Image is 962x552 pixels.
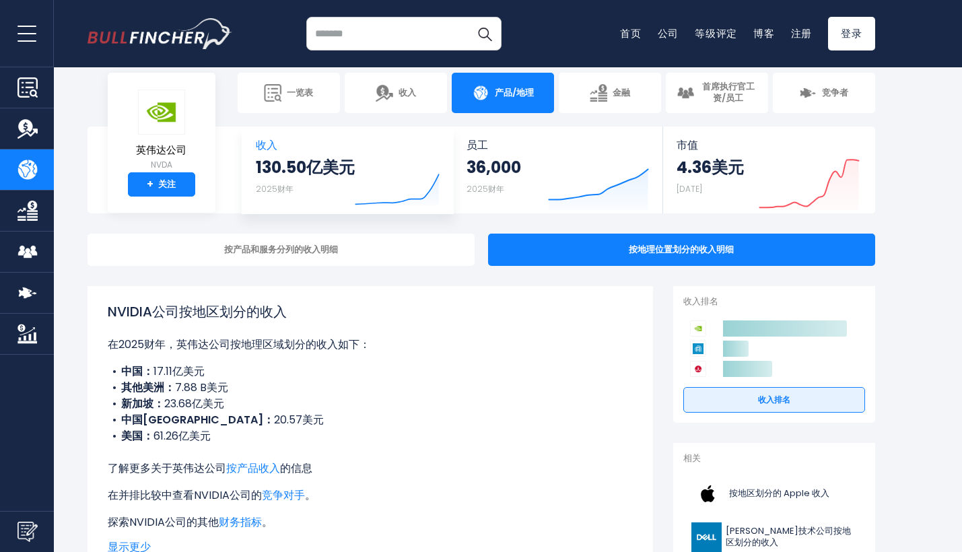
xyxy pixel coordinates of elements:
p: 了解更多关于英伟达公司 的信息 [108,460,633,477]
strong: + [147,178,153,191]
a: 登录 [828,17,875,50]
b: 中国： [121,364,153,379]
span: 竞争者 [822,88,848,99]
p: 收入排名 [683,296,865,308]
strong: 130.50亿美元 [256,157,355,178]
a: 收入排名 [683,387,865,413]
b: 其他美洲： [121,380,175,395]
span: [PERSON_NAME]技术公司按地区划分的收入 [726,526,857,549]
a: 一览表 [238,73,340,113]
strong: 4.36美元 [677,157,744,178]
div: 按地理位置划分的收入明细 [488,234,875,266]
b: 中国[GEOGRAPHIC_DATA]： [121,412,274,427]
p: 探索 NVIDIA公司的 其他 。 [108,514,633,530]
small: 2025财年 [256,183,294,195]
span: 一览表 [287,88,313,99]
a: 首席执行官工资/员工 [666,73,768,113]
b: 新加坡： [121,396,164,411]
a: 等级评定 [695,26,737,40]
a: 竞争对手 [262,487,305,503]
a: 竞争者 [773,73,875,113]
span: 收入 [256,139,440,151]
a: 产品/地理 [452,73,554,113]
span: 员工 [467,139,649,151]
img: 应用材料竞争对手的标志 [690,341,706,357]
a: 按产品收入 [226,460,280,476]
a: 按地区划分的 Apple 收入 [683,475,865,512]
p: 在2025财年，英伟达公司按地理区域划分的收入如下： [108,337,633,353]
a: 转到主页 [88,18,232,49]
span: 产品/地理 [495,88,534,99]
div: 按产品和服务分列的收入明细 [88,234,475,266]
span: 收入 [399,88,416,99]
img: 牛翅雀标志 [88,18,232,49]
span: 金融 [613,88,630,99]
b: 美国： [121,428,153,444]
a: 员工 36,000 2025财年 [453,127,662,213]
a: 收入 [345,73,447,113]
li: 23.68亿美元 [108,396,633,412]
img: 博通竞争对手标志 [690,361,706,377]
a: 财务指标 [219,514,262,530]
h1: NVIDIA公司按地区划分的收入 [108,302,633,322]
li: 20.57美元 [108,412,633,428]
a: 首页 [620,26,642,40]
small: [DATE] [677,183,702,195]
strong: 36,000 [467,157,521,178]
small: 2025财年 [467,183,504,195]
img: NVIDIA公司竞争对手的标志 [690,320,706,337]
a: 英伟达公司 NVDA [135,89,187,173]
button: 搜索 [468,17,502,50]
li: 61.26亿美元 [108,428,633,444]
a: 金融 [559,73,661,113]
a: 公司 [658,26,679,40]
p: 在并排比较中 查看 NVIDIA公司的 。 [108,487,633,504]
a: +关注 [128,172,195,197]
a: 市值 4.36美元 [DATE] [663,127,873,213]
span: 市值 [677,139,860,151]
img: AAPL标志 [691,479,725,509]
li: 17.11亿美元 [108,364,633,380]
a: 收入 130.50亿美元 2025财年 [242,127,453,213]
p: 相关 [683,453,865,464]
a: 注册 [791,26,813,40]
span: 英伟达公司 [136,145,186,156]
span: 首席执行官工资/员工 [699,81,757,104]
span: 按地区划分的 Apple 收入 [729,488,829,499]
small: NVDA [136,159,186,171]
li: 7.88 B美元 [108,380,633,396]
a: 博客 [753,26,775,40]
